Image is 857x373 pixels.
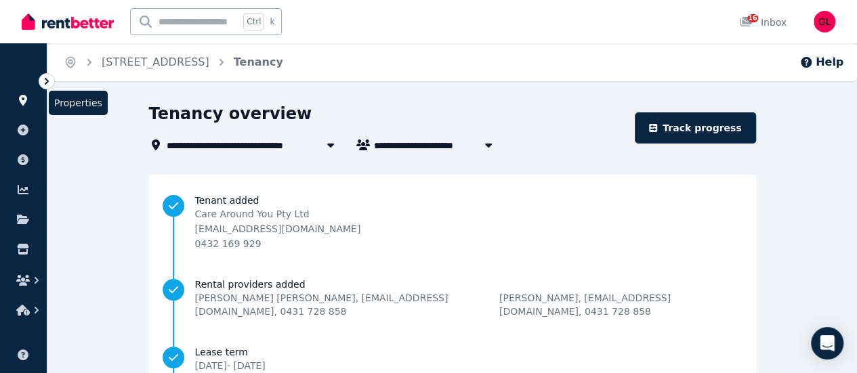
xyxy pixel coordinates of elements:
[47,43,299,81] nav: Breadcrumb
[243,13,264,30] span: Ctrl
[195,278,743,291] span: Rental providers added
[635,112,756,144] a: Track progress
[499,291,743,318] span: [PERSON_NAME] , [EMAIL_ADDRESS][DOMAIN_NAME] , 0431 728 858
[195,291,499,318] span: [PERSON_NAME] [PERSON_NAME] , [EMAIL_ADDRESS][DOMAIN_NAME] , 0431 728 858
[49,91,108,115] span: Properties
[814,11,835,32] img: Guang Xu LIN
[22,12,114,32] img: RentBetter
[195,360,266,371] span: [DATE] - [DATE]
[234,56,283,68] a: Tenancy
[799,54,843,70] button: Help
[270,16,274,27] span: k
[102,56,209,68] a: [STREET_ADDRESS]
[195,238,262,249] span: 0432 169 929
[195,222,361,236] p: [EMAIL_ADDRESS][DOMAIN_NAME]
[163,278,743,318] a: Rental providers added[PERSON_NAME] [PERSON_NAME], [EMAIL_ADDRESS][DOMAIN_NAME], 0431 728 858[PER...
[811,327,843,359] div: Open Intercom Messenger
[195,345,266,359] span: Lease term
[163,345,743,372] a: Lease term[DATE]- [DATE]
[739,16,787,29] div: Inbox
[195,194,719,207] span: Tenant added
[163,194,743,250] a: Tenant addedCare Around You Pty Ltd[EMAIL_ADDRESS][DOMAIN_NAME]0432 169 929
[747,14,758,22] span: 16
[149,103,312,125] h1: Tenancy overview
[195,207,361,221] p: Care Around You Pty Ltd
